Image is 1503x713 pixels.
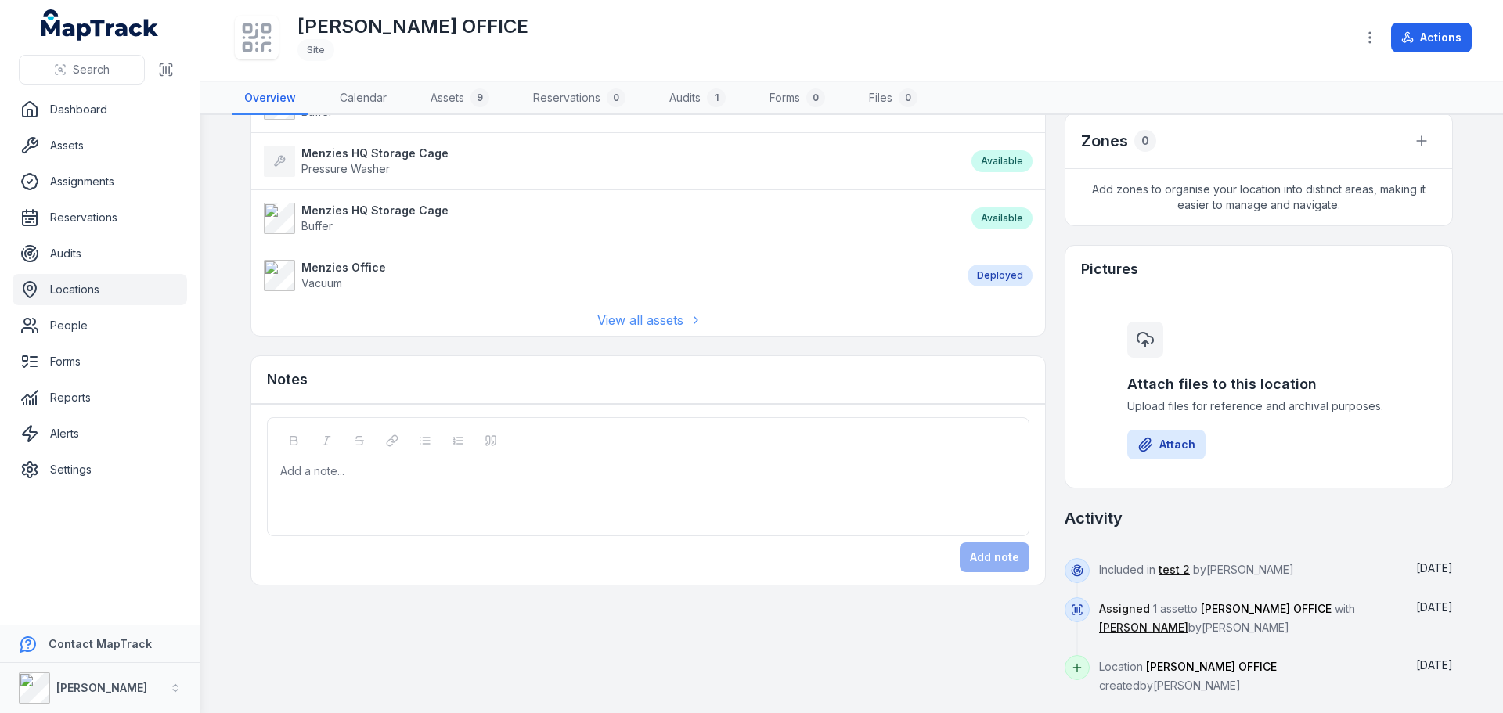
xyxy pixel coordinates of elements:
div: 0 [899,88,917,107]
a: Assignments [13,166,187,197]
a: Assets9 [418,82,502,115]
h3: Notes [267,369,308,391]
a: Menzies HQ Storage CagePressure Washer [264,146,956,177]
a: Menzies OfficeVacuum [264,260,952,291]
a: Audits [13,238,187,269]
a: Reservations [13,202,187,233]
span: Included in by [PERSON_NAME] [1099,563,1294,576]
a: Assets [13,130,187,161]
a: View all assets [597,311,699,329]
a: Settings [13,454,187,485]
a: test 2 [1159,562,1190,578]
a: MapTrack [41,9,159,41]
button: Search [19,55,145,85]
span: [DATE] [1416,658,1453,672]
time: 2/20/2025, 1:01:36 PM [1416,658,1453,672]
div: 1 [707,88,726,107]
h2: Activity [1065,507,1123,529]
span: Buffer [301,219,333,232]
div: 0 [607,88,625,107]
div: Deployed [968,265,1033,286]
strong: Menzies HQ Storage Cage [301,146,449,161]
a: Reports [13,382,187,413]
a: Forms0 [757,82,838,115]
h3: Pictures [1081,258,1138,280]
span: Pressure Washer [301,162,390,175]
a: Files0 [856,82,930,115]
span: Vacuum [301,276,342,290]
span: [PERSON_NAME] OFFICE [1201,602,1332,615]
time: 7/15/2025, 1:47:12 PM [1416,561,1453,574]
a: Reservations0 [521,82,638,115]
div: Available [971,150,1033,172]
div: Site [297,39,334,61]
a: People [13,310,187,341]
strong: [PERSON_NAME] [56,681,147,694]
a: Overview [232,82,308,115]
strong: Contact MapTrack [49,637,152,650]
time: 2/20/2025, 5:34:58 PM [1416,600,1453,614]
span: [DATE] [1416,600,1453,614]
a: Forms [13,346,187,377]
span: Upload files for reference and archival purposes. [1127,398,1390,414]
div: 9 [470,88,489,107]
a: Locations [13,274,187,305]
span: Search [73,62,110,77]
h2: Zones [1081,130,1128,152]
a: Calendar [327,82,399,115]
button: Actions [1391,23,1472,52]
div: Available [971,207,1033,229]
strong: Menzies HQ Storage Cage [301,203,449,218]
span: [PERSON_NAME] OFFICE [1146,660,1277,673]
a: Audits1 [657,82,738,115]
div: 0 [1134,130,1156,152]
button: Attach [1127,430,1206,459]
span: Location created by [PERSON_NAME] [1099,660,1277,692]
h1: [PERSON_NAME] OFFICE [297,14,528,39]
a: Assigned [1099,601,1150,617]
strong: Menzies Office [301,260,386,275]
span: 1 asset to with by [PERSON_NAME] [1099,602,1355,634]
a: Alerts [13,418,187,449]
a: Menzies HQ Storage CageBuffer [264,203,956,234]
a: [PERSON_NAME] [1099,620,1188,636]
span: Add zones to organise your location into distinct areas, making it easier to manage and navigate. [1065,169,1452,225]
h3: Attach files to this location [1127,373,1390,395]
a: Dashboard [13,94,187,125]
span: [DATE] [1416,561,1453,574]
div: 0 [806,88,825,107]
